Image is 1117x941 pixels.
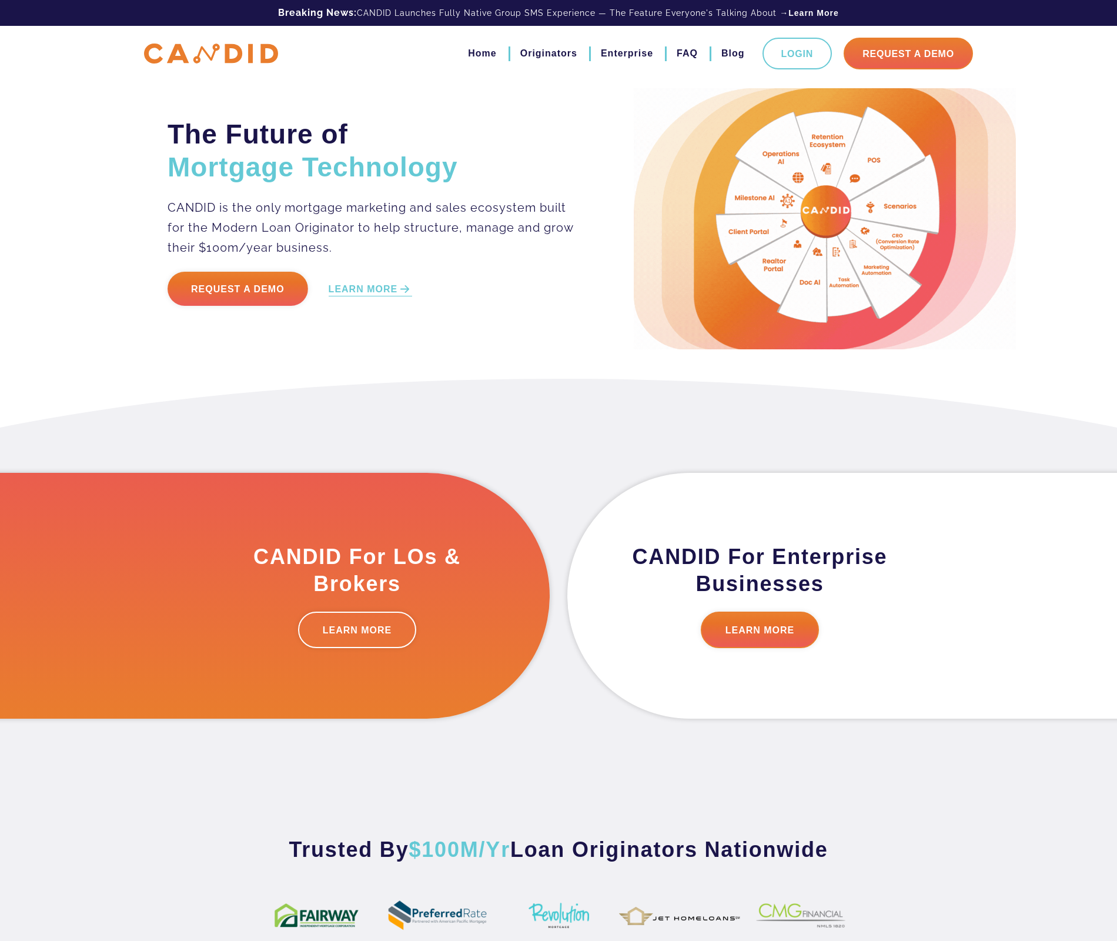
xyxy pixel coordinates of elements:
[168,152,458,182] span: Mortgage Technology
[468,44,496,64] a: Home
[788,7,838,19] a: Learn More
[329,283,413,296] a: LEARN MORE
[677,44,698,64] a: FAQ
[701,612,820,648] a: LEARN MORE
[762,38,832,69] a: Login
[721,44,745,64] a: Blog
[298,612,417,648] a: LEARN MORE
[265,836,852,863] h3: Trusted By Loan Originators Nationwide
[601,44,653,64] a: Enterprise
[168,118,575,183] h2: The Future of
[844,38,973,69] a: Request A Demo
[144,44,278,64] img: CANDID APP
[634,88,1016,349] img: Candid Hero Image
[409,837,510,862] span: $100M/Yr
[223,543,491,598] h3: CANDID For LOs & Brokers
[520,44,577,64] a: Originators
[278,7,357,18] b: Breaking News:
[168,198,575,258] p: CANDID is the only mortgage marketing and sales ecosystem built for the Modern Loan Originator to...
[626,543,894,598] h3: CANDID For Enterprise Businesses
[168,272,308,306] a: Request a Demo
